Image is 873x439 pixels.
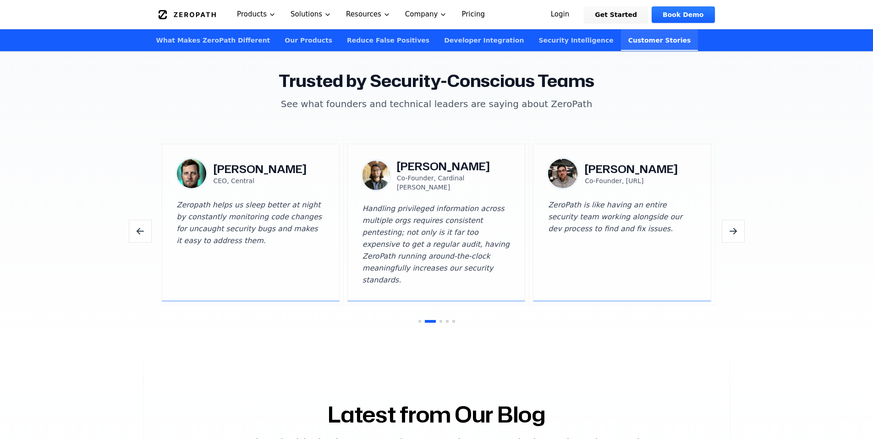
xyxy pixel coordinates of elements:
[585,162,678,176] h3: [PERSON_NAME]
[149,29,278,51] a: What Makes ZeroPath Different
[585,176,678,185] p: Co-Founder, [URL]
[722,220,745,243] button: Next testimonials
[437,29,531,51] a: Developer Integration
[214,162,307,176] h3: [PERSON_NAME]
[548,199,696,286] blockquote: ZeroPath is like having an entire security team working alongside our dev process to find and fix...
[129,220,152,243] button: Previous testimonials
[177,159,206,188] img: Josh Wymer
[531,29,620,51] a: Security Intelligence
[397,159,510,173] h3: [PERSON_NAME]
[621,29,698,51] a: Customer Stories
[362,161,390,190] img: Muhammad Khattak
[425,320,436,323] button: Go to testimonial 2
[261,98,613,110] p: See what founders and technical leaders are saying about ZeroPath
[277,29,340,51] a: Our Products
[397,173,510,192] p: Co-Founder, Cardinal [PERSON_NAME]
[328,403,545,425] h2: Latest from Our Blog
[446,320,449,323] button: Go to testimonial 4
[158,72,715,90] h2: Trusted by Security-Conscious Teams
[340,29,437,51] a: Reduce False Positives
[652,6,714,23] a: Book Demo
[177,199,324,286] blockquote: Zeropath helps us sleep better at night by constantly monitoring code changes for uncaught securi...
[214,176,307,185] p: CEO, Central
[452,320,455,323] button: Go to testimonial 5
[362,203,510,286] blockquote: Handling privileged information across multiple orgs requires consistent pentesting; not only is ...
[418,320,421,323] button: Go to testimonial 1
[540,6,581,23] a: Login
[584,6,648,23] a: Get Started
[548,159,577,188] img: Jake Anderson
[439,320,442,323] button: Go to testimonial 3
